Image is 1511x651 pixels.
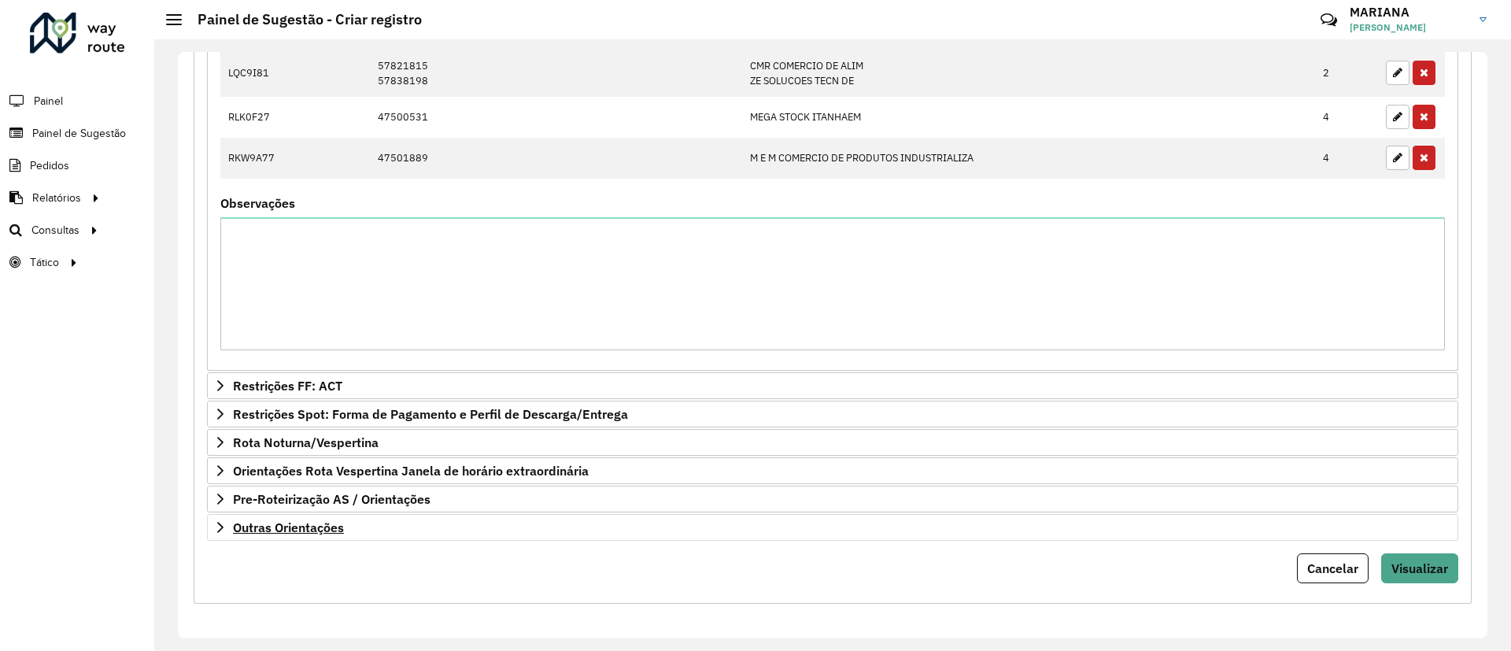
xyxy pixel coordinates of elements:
[233,464,589,477] span: Orientações Rota Vespertina Janela de horário extraordinária
[742,138,1315,179] td: M E M COMERCIO DE PRODUTOS INDUSTRIALIZA
[182,11,422,28] h2: Painel de Sugestão - Criar registro
[233,521,344,534] span: Outras Orientações
[1315,97,1378,138] td: 4
[220,97,370,138] td: RLK0F27
[233,379,342,392] span: Restrições FF: ACT
[207,401,1458,427] a: Restrições Spot: Forma de Pagamento e Perfil de Descarga/Entrega
[207,457,1458,484] a: Orientações Rota Vespertina Janela de horário extraordinária
[1350,5,1468,20] h3: MARIANA
[32,125,126,142] span: Painel de Sugestão
[207,514,1458,541] a: Outras Orientações
[1381,553,1458,583] button: Visualizar
[1307,560,1358,576] span: Cancelar
[220,194,295,213] label: Observações
[1350,20,1468,35] span: [PERSON_NAME]
[1297,553,1369,583] button: Cancelar
[370,97,742,138] td: 47500531
[34,93,63,109] span: Painel
[370,50,742,96] td: 57821815 57838198
[742,97,1315,138] td: MEGA STOCK ITANHAEM
[207,429,1458,456] a: Rota Noturna/Vespertina
[207,486,1458,512] a: Pre-Roteirização AS / Orientações
[31,222,79,239] span: Consultas
[30,254,59,271] span: Tático
[1315,138,1378,179] td: 4
[233,436,379,449] span: Rota Noturna/Vespertina
[30,157,69,174] span: Pedidos
[1391,560,1448,576] span: Visualizar
[233,493,430,505] span: Pre-Roteirização AS / Orientações
[207,372,1458,399] a: Restrições FF: ACT
[233,408,628,420] span: Restrições Spot: Forma de Pagamento e Perfil de Descarga/Entrega
[220,138,370,179] td: RKW9A77
[742,50,1315,96] td: CMR COMERCIO DE ALIM ZE SOLUCOES TECN DE
[220,50,370,96] td: LQC9I81
[370,138,742,179] td: 47501889
[32,190,81,206] span: Relatórios
[1312,3,1346,37] a: Contato Rápido
[1315,50,1378,96] td: 2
